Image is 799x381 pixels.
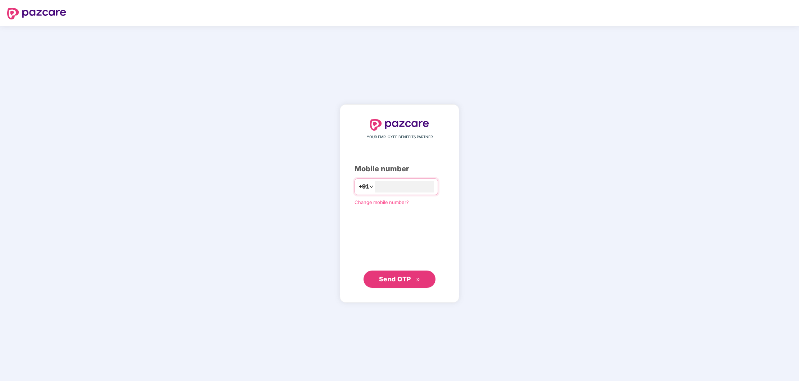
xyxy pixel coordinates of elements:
img: logo [7,8,66,19]
button: Send OTPdouble-right [364,271,435,288]
a: Change mobile number? [355,199,409,205]
span: YOUR EMPLOYEE BENEFITS PARTNER [367,134,433,140]
span: down [369,185,374,189]
div: Mobile number [355,163,444,174]
span: +91 [358,182,369,191]
span: Send OTP [379,275,411,283]
img: logo [370,119,429,131]
span: double-right [416,277,420,282]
